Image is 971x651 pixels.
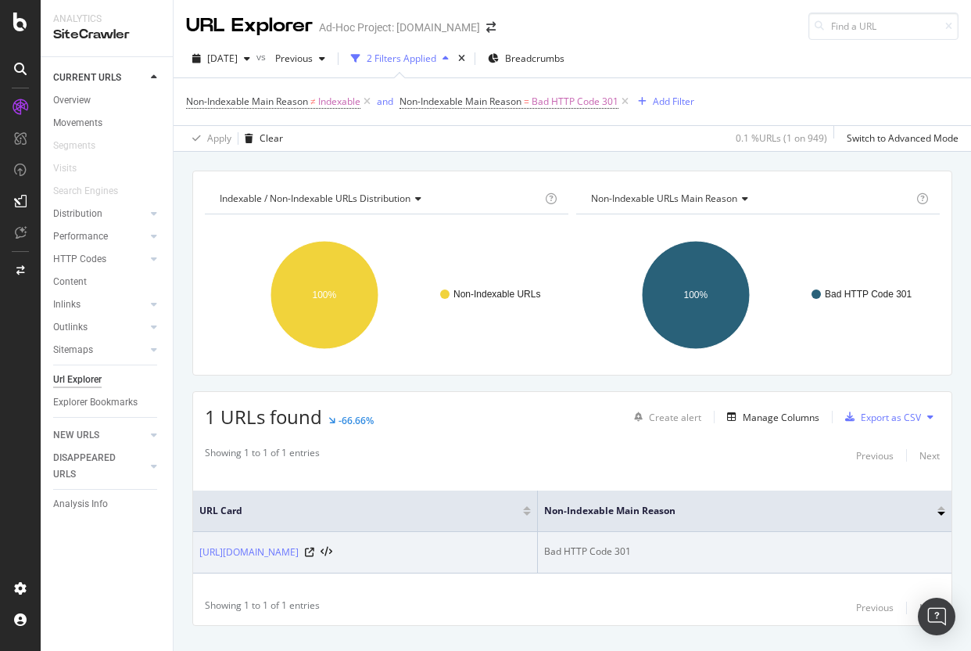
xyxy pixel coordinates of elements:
[186,13,313,39] div: URL Explorer
[367,52,436,65] div: 2 Filters Applied
[53,297,146,313] a: Inlinks
[53,206,146,222] a: Distribution
[743,411,819,424] div: Manage Columns
[260,131,283,145] div: Clear
[186,95,308,108] span: Non-Indexable Main Reason
[53,251,146,268] a: HTTP Codes
[53,372,162,388] a: Url Explorer
[269,46,331,71] button: Previous
[53,92,162,109] a: Overview
[544,545,945,559] div: Bad HTTP Code 301
[53,496,108,513] div: Analysis Info
[856,446,894,465] button: Previous
[53,70,121,86] div: CURRENT URLS
[53,319,146,336] a: Outlinks
[505,52,564,65] span: Breadcrumbs
[453,289,540,300] text: Non-Indexable URLs
[628,405,701,430] button: Create alert
[205,227,568,363] div: A chart.
[53,394,138,411] div: Explorer Bookmarks
[53,160,92,177] a: Visits
[455,51,468,67] div: times
[53,13,160,26] div: Analytics
[532,91,618,113] span: Bad HTTP Code 301
[808,13,958,40] input: Find a URL
[840,126,958,151] button: Switch to Advanced Mode
[861,411,921,424] div: Export as CSV
[847,131,958,145] div: Switch to Advanced Mode
[321,547,332,558] button: View HTML Source
[53,92,91,109] div: Overview
[377,95,393,108] div: and
[649,411,701,424] div: Create alert
[205,446,320,465] div: Showing 1 to 1 of 1 entries
[53,160,77,177] div: Visits
[53,274,87,290] div: Content
[591,192,737,205] span: Non-Indexable URLs Main Reason
[856,599,894,617] button: Previous
[53,206,102,222] div: Distribution
[825,289,912,300] text: Bad HTTP Code 301
[53,183,134,200] a: Search Engines
[217,186,542,211] h4: Indexable / Non-Indexable URLs Distribution
[319,20,480,35] div: Ad-Hoc Project: [DOMAIN_NAME]
[53,319,88,336] div: Outlinks
[313,290,337,300] text: 100%
[53,496,162,513] a: Analysis Info
[186,126,231,151] button: Apply
[576,227,940,363] svg: A chart.
[53,26,160,44] div: SiteCrawler
[632,92,694,111] button: Add Filter
[856,601,894,614] div: Previous
[53,297,81,313] div: Inlinks
[736,131,827,145] div: 0.1 % URLs ( 1 on 949 )
[53,427,146,444] a: NEW URLS
[53,228,146,245] a: Performance
[318,91,360,113] span: Indexable
[486,22,496,33] div: arrow-right-arrow-left
[53,427,99,444] div: NEW URLS
[856,449,894,462] div: Previous
[684,290,708,300] text: 100%
[53,70,146,86] a: CURRENT URLS
[721,408,819,426] button: Manage Columns
[53,115,102,131] div: Movements
[220,192,410,205] span: Indexable / Non-Indexable URLs distribution
[53,251,106,268] div: HTTP Codes
[839,405,921,430] button: Export as CSV
[400,95,521,108] span: Non-Indexable Main Reason
[653,95,694,108] div: Add Filter
[186,46,256,71] button: [DATE]
[53,115,162,131] a: Movements
[53,183,118,200] div: Search Engines
[53,274,162,290] a: Content
[53,342,146,358] a: Sitemaps
[482,46,571,71] button: Breadcrumbs
[919,446,940,465] button: Next
[269,52,313,65] span: Previous
[339,414,374,427] div: -66.66%
[207,131,231,145] div: Apply
[524,95,529,108] span: =
[310,95,316,108] span: ≠
[256,50,269,63] span: vs
[205,599,320,617] div: Showing 1 to 1 of 1 entries
[377,94,393,109] button: and
[53,372,102,388] div: Url Explorer
[544,504,914,518] span: Non-Indexable Main Reason
[345,46,455,71] button: 2 Filters Applied
[199,545,299,560] a: [URL][DOMAIN_NAME]
[53,228,108,245] div: Performance
[919,449,940,462] div: Next
[588,186,913,211] h4: Non-Indexable URLs Main Reason
[53,138,95,154] div: Segments
[199,504,519,518] span: URL Card
[238,126,283,151] button: Clear
[918,598,955,635] div: Open Intercom Messenger
[53,342,93,358] div: Sitemaps
[207,52,238,65] span: 2025 Sep. 25th
[305,548,314,557] a: Visit Online Page
[53,394,162,411] a: Explorer Bookmarks
[205,404,322,430] span: 1 URLs found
